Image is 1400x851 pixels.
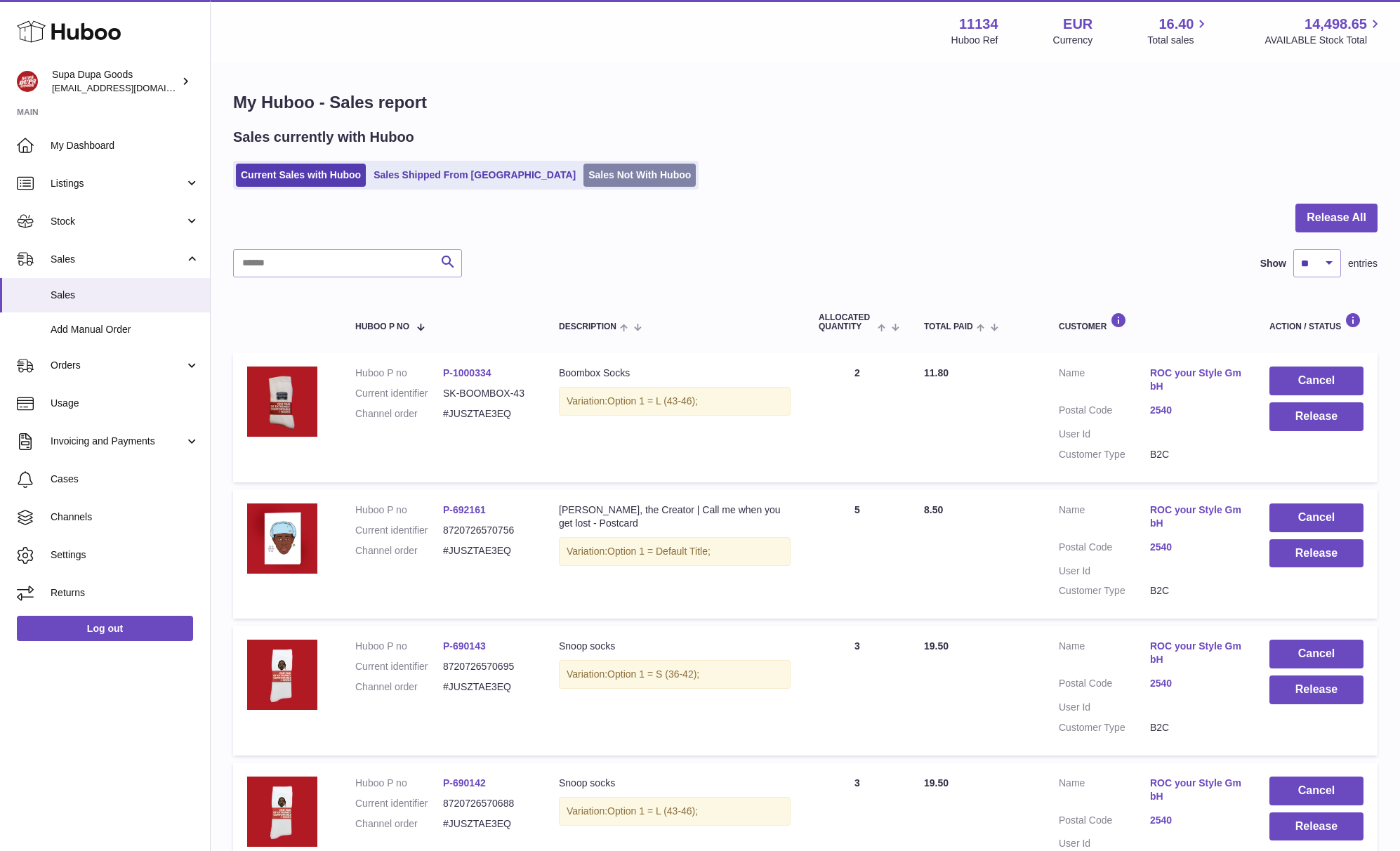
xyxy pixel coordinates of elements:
[607,805,698,817] span: Option 1 = L (43-46);
[1059,428,1150,441] dt: User Id
[51,177,185,190] span: Listings
[1059,721,1150,734] dt: Customer Type
[51,586,199,600] span: Returns
[1260,257,1286,270] label: Show
[607,546,711,557] span: Option 1 = Default Title;
[443,680,531,694] dd: #JUSZTAE3EQ
[355,407,443,421] dt: Channel order
[443,817,531,831] dd: #JUSZTAE3EQ
[1059,701,1150,714] dt: User Id
[1150,367,1241,393] a: ROC your Style GmbH
[1158,15,1194,34] span: 16.40
[1269,312,1363,331] div: Action / Status
[1059,777,1150,807] dt: Name
[443,777,486,789] a: P-690142
[355,660,443,673] dt: Current identifier
[1059,814,1150,831] dt: Postal Code
[1269,675,1363,704] button: Release
[355,503,443,517] dt: Huboo P no
[924,640,949,652] span: 19.50
[443,387,531,400] dd: SK-BOOMBOX-43
[1147,15,1210,47] a: 16.40 Total sales
[51,435,185,448] span: Invoicing and Payments
[1147,34,1210,47] span: Total sales
[233,91,1378,114] h1: My Huboo - Sales report
[1059,677,1150,694] dt: Postal Code
[1150,503,1241,530] a: ROC your Style GmbH
[51,253,185,266] span: Sales
[819,313,874,331] span: ALLOCATED Quantity
[559,797,791,826] div: Variation:
[51,473,199,486] span: Cases
[1150,677,1241,690] a: 2540
[805,626,910,755] td: 3
[355,640,443,653] dt: Huboo P no
[924,777,949,789] span: 19.50
[247,367,317,437] img: SADSnipesProductFoto_s2000x2000Boombox.jpg
[443,660,531,673] dd: 8720726570695
[17,71,38,92] img: hello@slayalldayofficial.com
[1150,814,1241,827] a: 2540
[583,164,696,187] a: Sales Not With Huboo
[1269,640,1363,668] button: Cancel
[355,797,443,810] dt: Current identifier
[247,640,317,710] img: SAD-Sock-Snoop-Red-BG-800x800.png
[443,367,491,378] a: P-1000334
[443,640,486,652] a: P-690143
[1269,812,1363,841] button: Release
[1348,257,1378,270] span: entries
[1150,404,1241,417] a: 2540
[1059,503,1150,534] dt: Name
[559,322,616,331] span: Description
[233,128,414,147] h2: Sales currently with Huboo
[355,367,443,380] dt: Huboo P no
[559,537,791,566] div: Variation:
[51,323,199,336] span: Add Manual Order
[369,164,581,187] a: Sales Shipped From [GEOGRAPHIC_DATA]
[51,359,185,372] span: Orders
[236,164,366,187] a: Current Sales with Huboo
[51,139,199,152] span: My Dashboard
[1150,448,1241,461] dd: B2C
[247,777,317,847] img: SAD-Sock-Snoop-Red-BG-800x800.png
[1150,721,1241,734] dd: B2C
[559,660,791,689] div: Variation:
[1269,777,1363,805] button: Cancel
[355,777,443,790] dt: Huboo P no
[1053,34,1093,47] div: Currency
[951,34,998,47] div: Huboo Ref
[355,680,443,694] dt: Channel order
[51,289,199,302] span: Sales
[1059,312,1241,331] div: Customer
[51,548,199,562] span: Settings
[52,68,178,95] div: Supa Dupa Goods
[1150,584,1241,598] dd: B2C
[559,367,791,380] div: Boombox Socks
[805,352,910,482] td: 2
[1059,837,1150,850] dt: User Id
[1059,404,1150,421] dt: Postal Code
[1059,584,1150,598] dt: Customer Type
[443,524,531,537] dd: 8720726570756
[1063,15,1092,34] strong: EUR
[1150,541,1241,554] a: 2540
[1269,367,1363,395] button: Cancel
[355,524,443,537] dt: Current identifier
[607,395,698,407] span: Option 1 = L (43-46);
[443,797,531,810] dd: 8720726570688
[443,407,531,421] dd: #JUSZTAE3EQ
[17,616,193,641] a: Log out
[1059,448,1150,461] dt: Customer Type
[559,503,791,530] div: [PERSON_NAME], the Creator | Call me when you get lost - Postcard
[443,544,531,558] dd: #JUSZTAE3EQ
[924,322,973,331] span: Total paid
[924,504,943,515] span: 8.50
[51,397,199,410] span: Usage
[607,668,699,680] span: Option 1 = S (36-42);
[559,777,791,790] div: Snoop socks
[1150,777,1241,803] a: ROC your Style GmbH
[959,15,998,34] strong: 11134
[1269,503,1363,532] button: Cancel
[1264,15,1383,47] a: 14,498.65 AVAILABLE Stock Total
[355,387,443,400] dt: Current identifier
